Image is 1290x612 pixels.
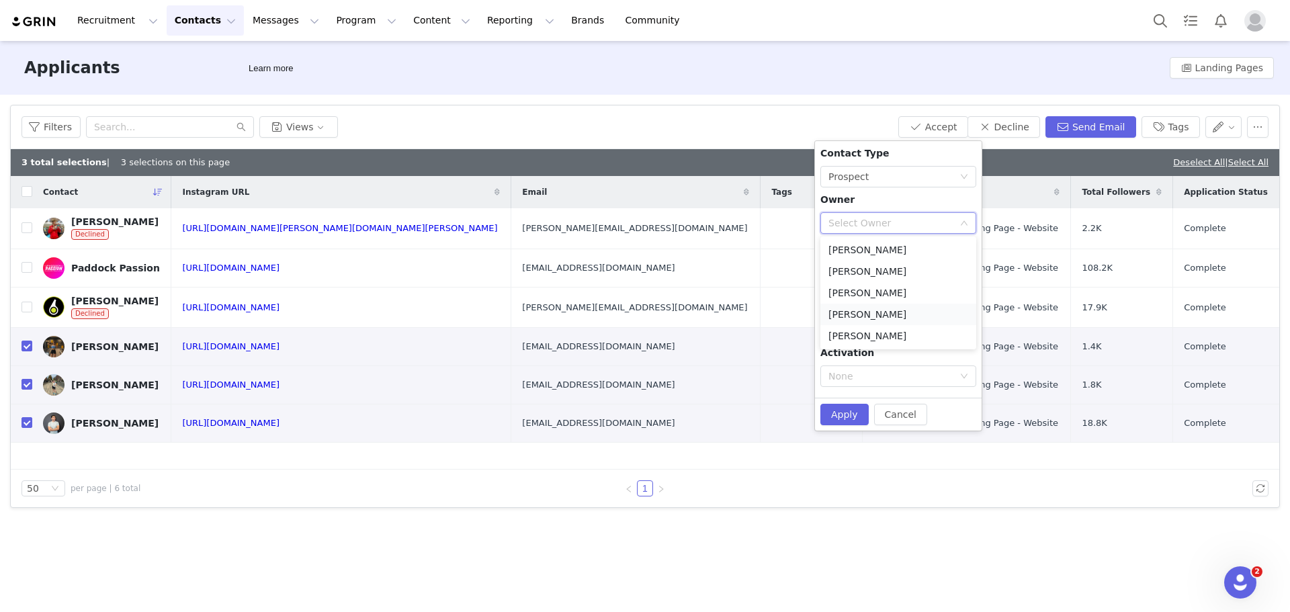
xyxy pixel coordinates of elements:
[874,404,927,425] button: Cancel
[1184,301,1226,314] span: Complete
[828,369,953,383] div: None
[522,301,747,314] span: [PERSON_NAME][EMAIL_ADDRESS][DOMAIN_NAME]
[43,186,78,198] span: Contact
[71,229,109,240] span: Declined
[1146,5,1175,36] button: Search
[522,417,675,430] span: [EMAIL_ADDRESS][DOMAIN_NAME]
[1082,340,1101,353] span: 1.4K
[167,5,244,36] button: Contacts
[71,341,159,352] div: [PERSON_NAME]
[71,380,159,390] div: [PERSON_NAME]
[771,186,791,198] span: Tags
[1236,10,1279,32] button: Profile
[820,325,976,347] li: [PERSON_NAME]
[1228,157,1268,167] a: Select All
[1252,566,1262,577] span: 2
[522,222,747,235] span: [PERSON_NAME][EMAIL_ADDRESS][DOMAIN_NAME]
[1045,116,1136,138] button: Send Email
[21,156,230,169] div: | 3 selections on this page
[1142,116,1200,138] button: Tags
[637,480,653,496] li: 1
[960,173,968,182] i: icon: down
[182,263,279,273] a: [URL][DOMAIN_NAME]
[1184,417,1226,430] span: Complete
[625,485,633,493] i: icon: left
[71,296,159,306] div: [PERSON_NAME]
[1206,5,1236,36] button: Notifications
[522,186,547,198] span: Email
[1082,261,1113,275] span: 108.2K
[27,481,39,496] div: 50
[43,296,64,318] img: 6ed0309f-cb81-4cec-bcc7-ff3a80c30d91.jpg
[617,5,694,36] a: Community
[1082,378,1101,392] span: 1.8K
[653,480,669,496] li: Next Page
[820,148,889,159] span: Contact Type
[1184,261,1226,275] span: Complete
[245,5,327,36] button: Messages
[71,482,140,494] span: per page | 6 total
[522,378,675,392] span: [EMAIL_ADDRESS][DOMAIN_NAME]
[1082,301,1107,314] span: 17.9K
[43,374,161,396] a: [PERSON_NAME]
[328,5,404,36] button: Program
[522,261,675,275] span: [EMAIL_ADDRESS][DOMAIN_NAME]
[43,412,161,434] a: [PERSON_NAME]
[1170,57,1274,79] button: Landing Pages
[820,404,869,425] button: Apply
[479,5,562,36] button: Reporting
[1082,417,1107,430] span: 18.8K
[21,157,107,167] b: 3 total selections
[1173,157,1225,167] a: Deselect All
[563,5,616,36] a: Brands
[1244,10,1266,32] img: placeholder-profile.jpg
[43,412,64,434] img: adbc287e-a922-44a0-a06c-4ff75117eda6.jpg
[405,5,478,36] button: Content
[1184,186,1268,198] span: Application Status
[246,62,296,75] div: Tooltip anchor
[820,261,976,282] li: [PERSON_NAME]
[1184,222,1226,235] span: Complete
[967,116,1040,138] button: Decline
[11,15,58,28] img: grin logo
[259,116,338,138] button: Views
[1225,157,1268,167] span: |
[43,257,64,279] img: aceb99d3-d861-4881-b8df-6828162d674d.jpg
[820,239,976,261] li: [PERSON_NAME]
[960,219,968,228] i: icon: down
[51,484,59,494] i: icon: down
[182,186,249,198] span: Instagram URL
[182,223,497,233] a: [URL][DOMAIN_NAME][PERSON_NAME][DOMAIN_NAME][PERSON_NAME]
[960,372,968,382] i: icon: down
[1082,186,1150,198] span: Total Followers
[1082,222,1101,235] span: 2.2K
[21,116,81,138] button: Filters
[182,302,279,312] a: [URL][DOMAIN_NAME]
[828,167,869,187] div: Prospect
[820,194,855,205] span: Owner
[182,418,279,428] a: [URL][DOMAIN_NAME]
[71,308,109,319] span: Declined
[657,485,665,493] i: icon: right
[43,336,64,357] img: 9cc6791a-7eb4-47e4-9514-1095b37b3a54.jpg
[820,304,976,325] li: [PERSON_NAME]
[182,341,279,351] a: [URL][DOMAIN_NAME]
[43,218,64,239] img: 02091dfc-beb8-4a34-8cf5-3d91e3110cbd.jpg
[43,257,161,279] a: Paddock Passion
[621,480,637,496] li: Previous Page
[820,282,976,304] li: [PERSON_NAME]
[236,122,246,132] i: icon: search
[86,116,254,138] input: Search...
[522,340,675,353] span: [EMAIL_ADDRESS][DOMAIN_NAME]
[1184,340,1226,353] span: Complete
[1224,566,1256,599] iframe: Intercom live chat
[182,380,279,390] a: [URL][DOMAIN_NAME]
[43,296,161,320] a: [PERSON_NAME]Declined
[71,263,160,273] div: Paddock Passion
[1176,5,1205,36] a: Tasks
[828,216,953,230] div: Select Owner
[898,116,968,138] button: Accept
[43,336,161,357] a: [PERSON_NAME]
